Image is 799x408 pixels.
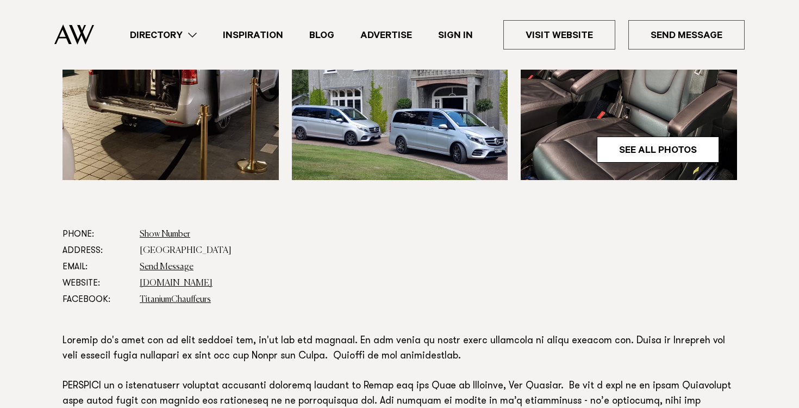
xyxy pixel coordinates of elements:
[63,259,131,275] dt: Email:
[296,28,347,42] a: Blog
[140,295,211,304] a: TitaniumChauffeurs
[503,20,615,50] a: Visit Website
[63,243,131,259] dt: Address:
[425,28,486,42] a: Sign In
[597,137,719,163] a: See All Photos
[117,28,210,42] a: Directory
[63,275,131,292] dt: Website:
[140,279,213,288] a: [DOMAIN_NAME]
[54,24,94,45] img: Auckland Weddings Logo
[628,20,745,50] a: Send Message
[140,243,736,259] dd: [GEOGRAPHIC_DATA]
[140,230,190,239] a: Show Number
[140,263,193,271] a: Send Message
[63,226,131,243] dt: Phone:
[347,28,425,42] a: Advertise
[63,292,131,308] dt: Facebook:
[210,28,296,42] a: Inspiration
